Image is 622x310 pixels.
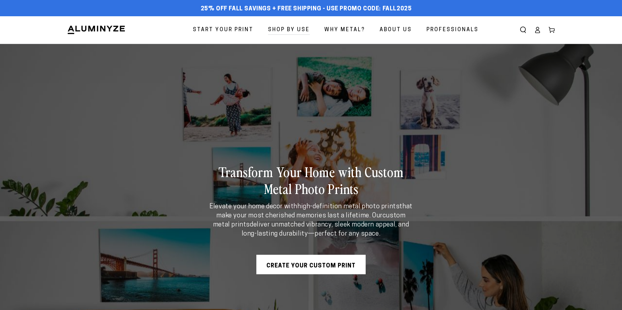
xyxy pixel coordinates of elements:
a: Start Your Print [188,21,258,39]
span: 25% off FALL Savings + Free Shipping - Use Promo Code: FALL2025 [201,6,412,13]
span: Start Your Print [193,25,253,35]
summary: Search our site [516,23,530,37]
span: Professionals [426,25,479,35]
img: Aluminyze [67,25,126,35]
h2: Transform Your Home with Custom Metal Photo Prints [209,163,413,197]
span: Shop By Use [268,25,310,35]
a: Why Metal? [319,21,370,39]
a: Shop By Use [263,21,315,39]
span: About Us [380,25,412,35]
span: Why Metal? [324,25,365,35]
a: About Us [375,21,417,39]
p: Elevate your home decor with that make your most cherished memories last a lifetime. Our deliver ... [209,202,413,239]
a: Professionals [422,21,483,39]
strong: custom metal prints [213,213,406,228]
a: Create Your Custom Print [256,255,366,274]
strong: high-definition metal photo prints [297,203,399,210]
